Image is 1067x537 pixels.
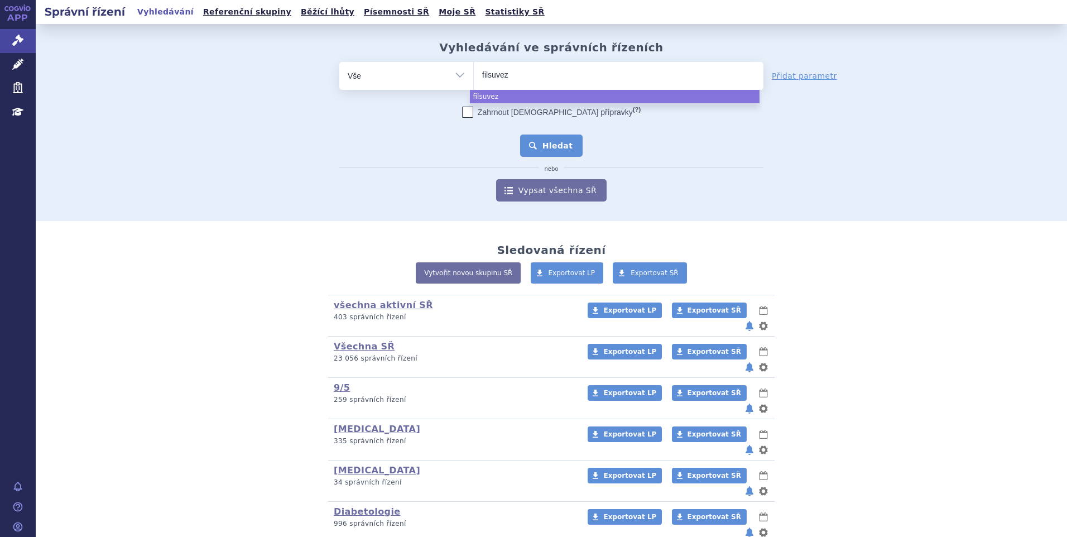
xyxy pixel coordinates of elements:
a: Exportovat LP [588,344,662,359]
span: Exportovat LP [603,513,656,521]
a: [MEDICAL_DATA] [334,424,420,434]
button: Hledat [520,135,583,157]
span: Exportovat LP [603,389,656,397]
a: Exportovat SŘ [672,303,747,318]
a: Exportovat LP [588,385,662,401]
a: Diabetologie [334,506,401,517]
a: všechna aktivní SŘ [334,300,433,310]
a: Statistiky SŘ [482,4,547,20]
button: lhůty [758,428,769,441]
button: lhůty [758,510,769,524]
button: notifikace [744,319,755,333]
button: nastavení [758,402,769,415]
a: Exportovat SŘ [672,385,747,401]
a: Vyhledávání [134,4,197,20]
button: nastavení [758,485,769,498]
span: Exportovat SŘ [631,269,679,277]
a: Exportovat SŘ [672,344,747,359]
a: Přidat parametr [772,70,837,81]
a: Exportovat SŘ [672,509,747,525]
button: lhůty [758,386,769,400]
span: Exportovat SŘ [688,306,741,314]
button: lhůty [758,469,769,482]
button: lhůty [758,345,769,358]
a: Exportovat SŘ [672,426,747,442]
abbr: (?) [633,106,641,113]
button: notifikace [744,443,755,457]
span: Exportovat LP [603,430,656,438]
button: notifikace [744,361,755,374]
span: Exportovat LP [549,269,595,277]
button: nastavení [758,361,769,374]
button: nastavení [758,443,769,457]
a: Všechna SŘ [334,341,395,352]
h2: Vyhledávání ve správních řízeních [439,41,664,54]
a: Exportovat SŘ [672,468,747,483]
p: 335 správních řízení [334,437,573,446]
a: Exportovat LP [588,509,662,525]
p: 34 správních řízení [334,478,573,487]
li: filsuvez [470,90,760,103]
a: Písemnosti SŘ [361,4,432,20]
a: Exportovat LP [588,468,662,483]
a: Exportovat LP [588,426,662,442]
button: lhůty [758,304,769,317]
h2: Sledovaná řízení [497,243,605,257]
a: Exportovat SŘ [613,262,687,284]
label: Zahrnout [DEMOGRAPHIC_DATA] přípravky [462,107,641,118]
p: 23 056 správních řízení [334,354,573,363]
a: Běžící lhůty [297,4,358,20]
p: 996 správních řízení [334,519,573,529]
span: Exportovat SŘ [688,348,741,356]
span: Exportovat SŘ [688,472,741,480]
a: Moje SŘ [435,4,479,20]
span: Exportovat SŘ [688,513,741,521]
button: nastavení [758,319,769,333]
a: Vytvořit novou skupinu SŘ [416,262,521,284]
a: Referenční skupiny [200,4,295,20]
a: Vypsat všechna SŘ [496,179,607,202]
span: Exportovat LP [603,472,656,480]
span: Exportovat SŘ [688,430,741,438]
span: Exportovat LP [603,348,656,356]
span: Exportovat SŘ [688,389,741,397]
a: Exportovat LP [531,262,604,284]
a: 9/5 [334,382,350,393]
a: Exportovat LP [588,303,662,318]
i: nebo [539,166,564,172]
button: notifikace [744,485,755,498]
a: [MEDICAL_DATA] [334,465,420,476]
p: 259 správních řízení [334,395,573,405]
button: notifikace [744,402,755,415]
h2: Správní řízení [36,4,134,20]
span: Exportovat LP [603,306,656,314]
p: 403 správních řízení [334,313,573,322]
